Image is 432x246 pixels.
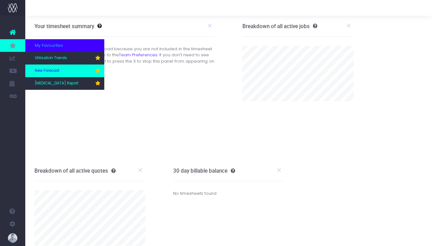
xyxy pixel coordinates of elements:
[35,68,59,74] span: New Forecast
[35,81,78,86] span: [MEDICAL_DATA] Report
[173,181,284,206] div: No timesheets found
[8,233,17,243] img: images/default_profile_image.png
[30,46,220,71] div: Your timesheet summary will not load because you are not included in the timesheet reports. To ch...
[119,52,157,58] a: Team Preferences
[25,77,104,90] a: [MEDICAL_DATA] Report
[34,23,94,29] h3: Your timesheet summary
[35,42,63,49] span: My Favourites
[25,52,104,65] a: Utilisation Trends
[34,168,116,174] h3: Breakdown of all active quotes
[173,168,235,174] h3: 30 day billable balance
[35,55,67,61] span: Utilisation Trends
[242,23,317,29] h3: Breakdown of all active jobs
[25,65,104,77] a: New Forecast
